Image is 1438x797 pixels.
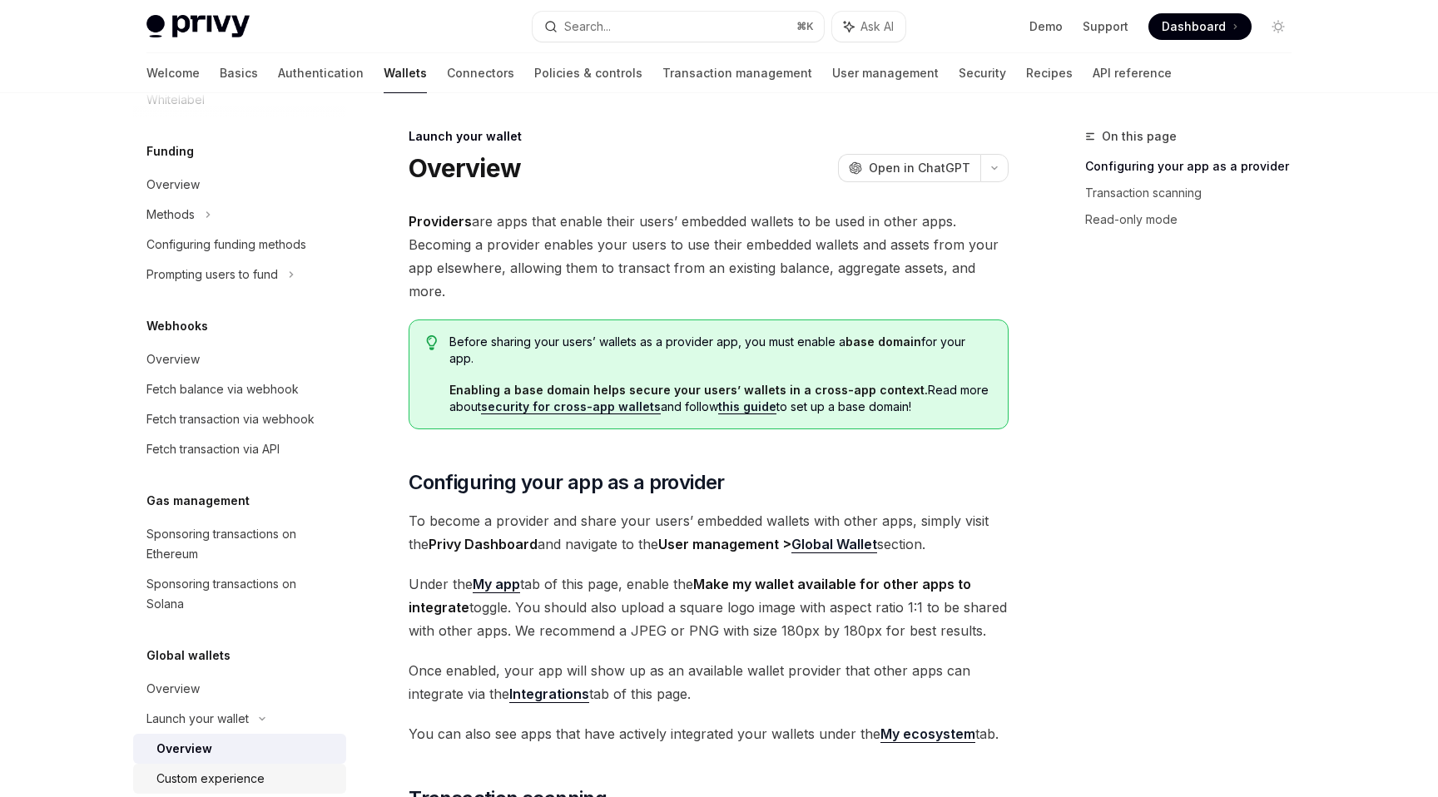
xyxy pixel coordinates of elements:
a: User management [832,53,939,93]
strong: User management > [658,536,877,553]
div: Sponsoring transactions on Solana [146,574,336,614]
strong: Integrations [509,686,589,702]
a: Sponsoring transactions on Ethereum [133,519,346,569]
button: Search...⌘K [533,12,824,42]
a: Configuring your app as a provider [1085,153,1305,180]
span: Before sharing your users’ wallets as a provider app, you must enable a for your app. [449,334,991,367]
span: Ask AI [860,18,894,35]
div: Fetch transaction via API [146,439,280,459]
a: Integrations [509,686,589,703]
a: Transaction management [662,53,812,93]
span: On this page [1102,126,1177,146]
a: Authentication [278,53,364,93]
div: Launch your wallet [146,709,249,729]
a: My app [473,576,520,593]
div: Sponsoring transactions on Ethereum [146,524,336,564]
a: Overview [133,734,346,764]
h5: Global wallets [146,646,231,666]
span: Dashboard [1162,18,1226,35]
span: Read more about and follow to set up a base domain! [449,382,991,415]
a: Transaction scanning [1085,180,1305,206]
a: Welcome [146,53,200,93]
a: Basics [220,53,258,93]
button: Toggle dark mode [1265,13,1292,40]
div: Overview [146,679,200,699]
a: API reference [1093,53,1172,93]
div: Fetch balance via webhook [146,379,299,399]
a: Configuring funding methods [133,230,346,260]
h5: Webhooks [146,316,208,336]
div: Methods [146,205,195,225]
span: Configuring your app as a provider [409,469,725,496]
a: Wallets [384,53,427,93]
strong: Providers [409,213,472,230]
div: Prompting users to fund [146,265,278,285]
a: Policies & controls [534,53,642,93]
a: Fetch transaction via webhook [133,404,346,434]
span: Under the tab of this page, enable the toggle. You should also upload a square logo image with as... [409,572,1009,642]
div: Overview [146,349,200,369]
span: Once enabled, your app will show up as an available wallet provider that other apps can integrate... [409,659,1009,705]
a: Support [1083,18,1128,35]
a: Security [959,53,1006,93]
a: My ecosystem [880,725,975,743]
a: Fetch transaction via API [133,434,346,464]
span: To become a provider and share your users’ embedded wallets with other apps, simply visit the and... [409,509,1009,556]
a: Recipes [1026,53,1073,93]
a: Global Wallet [791,536,877,553]
span: You can also see apps that have actively integrated your wallets under the tab. [409,722,1009,745]
div: Configuring funding methods [146,235,306,255]
a: Overview [133,674,346,704]
a: Overview [133,344,346,374]
span: are apps that enable their users’ embedded wallets to be used in other apps. Becoming a provider ... [409,210,1009,303]
a: this guide [718,399,776,414]
img: light logo [146,15,250,38]
div: Fetch transaction via webhook [146,409,315,429]
div: Launch your wallet [409,128,1009,145]
a: Dashboard [1148,13,1252,40]
strong: base domain [845,334,921,349]
h5: Gas management [146,491,250,511]
button: Open in ChatGPT [838,154,980,182]
a: Connectors [447,53,514,93]
a: Demo [1029,18,1063,35]
div: Overview [156,739,212,759]
svg: Tip [426,335,438,350]
button: Ask AI [832,12,905,42]
a: Read-only mode [1085,206,1305,233]
strong: Privy Dashboard [429,536,538,552]
span: Open in ChatGPT [869,160,970,176]
a: Custom experience [133,764,346,794]
span: ⌘ K [796,20,814,33]
div: Search... [564,17,611,37]
a: Overview [133,170,346,200]
h1: Overview [409,153,521,183]
strong: Make my wallet available for other apps to integrate [409,576,971,616]
a: Sponsoring transactions on Solana [133,569,346,619]
strong: Enabling a base domain helps secure your users’ wallets in a cross-app context. [449,383,928,397]
a: security for cross-app wallets [481,399,661,414]
strong: My ecosystem [880,725,975,742]
div: Custom experience [156,769,265,789]
div: Overview [146,175,200,195]
h5: Funding [146,141,194,161]
a: Fetch balance via webhook [133,374,346,404]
